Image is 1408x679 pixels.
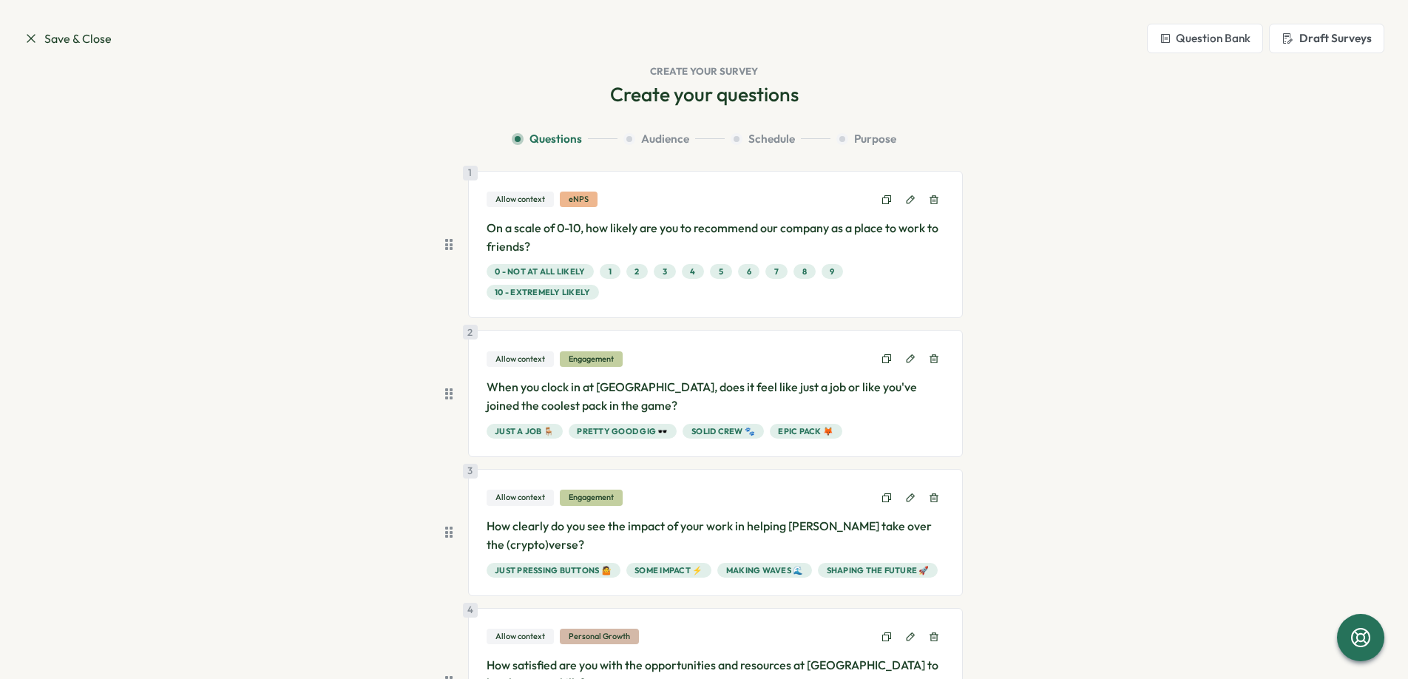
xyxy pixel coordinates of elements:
[827,564,930,577] span: Shaping the future 🚀
[487,490,554,505] div: Allow context
[691,425,755,438] span: Solid Crew 🐾
[487,517,945,554] p: How clearly do you see the impact of your work in helping [PERSON_NAME] take over the (crypto)verse?
[487,629,554,644] div: Allow context
[748,131,795,147] span: Schedule
[719,265,723,278] span: 5
[487,351,554,367] div: Allow context
[463,464,478,479] div: 3
[487,219,945,256] p: On a scale of 0-10, how likely are you to recommend our company as a place to work to friends?
[747,265,751,278] span: 6
[560,351,623,367] div: Engagement
[1147,24,1263,53] button: Question Bank
[830,265,834,278] span: 9
[495,286,590,299] span: 10 - Extremely likely
[560,192,598,207] div: eNPS
[560,490,623,505] div: Engagement
[24,30,112,48] a: Save & Close
[774,265,779,278] span: 7
[529,131,582,147] span: Questions
[463,603,478,618] div: 4
[778,425,833,438] span: Epic Pack 🦊
[663,265,667,278] span: 3
[641,131,689,147] span: Audience
[802,265,807,278] span: 8
[560,629,639,644] div: Personal Growth
[512,131,617,147] button: Questions
[836,131,896,147] button: Purpose
[487,378,945,415] p: When you clock in at [GEOGRAPHIC_DATA], does it feel like just a job or like you've joined the co...
[610,81,799,107] h2: Create your questions
[487,192,554,207] div: Allow context
[24,65,1384,78] h1: Create your survey
[731,131,830,147] button: Schedule
[623,131,725,147] button: Audience
[463,325,478,339] div: 2
[1269,24,1384,53] button: Draft Surveys
[609,265,612,278] span: 1
[726,564,804,577] span: Making waves 🌊
[495,265,585,278] span: 0 - Not at all likely
[495,564,612,577] span: Just pressing buttons 🤷
[577,425,668,438] span: Pretty good gig 🕶️
[634,564,703,577] span: Some impact ⚡
[495,425,554,438] span: Just a job 🪑
[854,131,896,147] span: Purpose
[634,265,639,278] span: 2
[690,265,695,278] span: 4
[463,166,478,180] div: 1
